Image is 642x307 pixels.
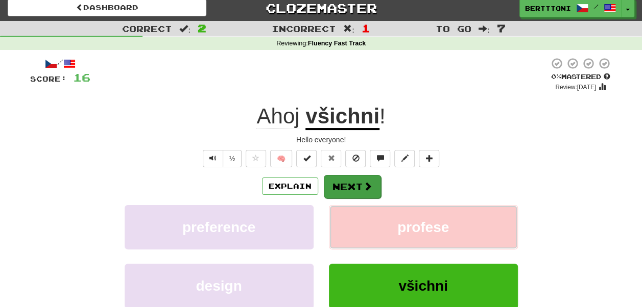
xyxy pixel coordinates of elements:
[201,150,242,167] div: Text-to-speech controls
[73,71,90,84] span: 16
[362,22,370,34] span: 1
[122,23,172,34] span: Correct
[497,22,506,34] span: 7
[397,219,449,235] span: profese
[436,23,471,34] span: To go
[370,150,390,167] button: Discuss sentence (alt+u)
[555,84,596,91] small: Review: [DATE]
[256,104,299,129] span: Ahoj
[272,23,336,34] span: Incorrect
[329,205,518,249] button: profese
[321,150,341,167] button: Reset to 0% Mastered (alt+r)
[203,150,223,167] button: Play sentence audio (ctl+space)
[296,150,317,167] button: Set this sentence to 100% Mastered (alt+m)
[551,72,561,81] span: 0 %
[223,150,242,167] button: ½
[305,104,379,130] u: všichni
[30,57,90,70] div: /
[30,74,67,83] span: Score:
[525,4,571,13] span: bertttoni
[196,278,242,294] span: design
[270,150,292,167] button: 🧠
[182,219,255,235] span: preference
[479,24,490,33] span: :
[125,205,314,249] button: preference
[308,40,366,47] strong: Fluency Fast Track
[343,24,354,33] span: :
[593,3,599,10] span: /
[179,24,191,33] span: :
[549,72,612,82] div: Mastered
[345,150,366,167] button: Ignore sentence (alt+i)
[394,150,415,167] button: Edit sentence (alt+d)
[324,175,381,198] button: Next
[198,22,206,34] span: 2
[30,135,612,145] div: Hello everyone!
[379,104,386,128] span: !
[246,150,266,167] button: Favorite sentence (alt+f)
[419,150,439,167] button: Add to collection (alt+a)
[262,177,318,195] button: Explain
[398,278,447,294] span: všichni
